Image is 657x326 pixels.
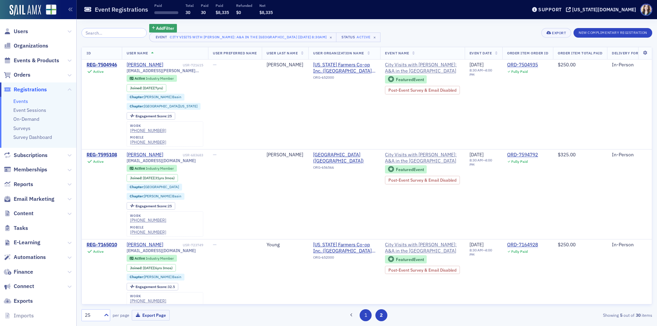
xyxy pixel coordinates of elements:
span: User Organization Name [313,51,364,55]
a: New Complimentary Registration [574,29,652,35]
button: StatusActive× [336,32,381,42]
span: Users [14,28,28,35]
a: [PHONE_NUMBER] [130,218,166,223]
span: Add Filter [156,25,174,31]
span: Tasks [14,224,28,232]
a: Chapter:[PERSON_NAME] Basin [130,95,181,99]
div: Active [93,69,104,74]
time: 4:00 PM [469,248,492,257]
div: [PHONE_NUMBER] [130,230,166,235]
div: Post-Event Survey [385,176,460,184]
a: Active Industry Member [130,256,174,261]
span: Imports [14,312,34,320]
a: Tasks [4,224,28,232]
a: City Visits with [PERSON_NAME]: A&A in the [GEOGRAPHIC_DATA] [385,152,460,164]
span: Engagement Score : [136,284,168,289]
div: mobile [130,225,166,230]
input: Search… [81,28,147,38]
a: Survey Dashboard [13,134,52,140]
div: ORG-652000 [313,255,375,262]
p: Total [185,3,194,8]
p: Paid [154,3,178,8]
a: REG-7504946 [87,62,117,68]
a: City Visits with [PERSON_NAME]: A&A in the [GEOGRAPHIC_DATA] [385,242,460,254]
div: ORG-656566 [313,165,375,172]
div: REG-7595108 [87,152,117,158]
button: [US_STATE][DOMAIN_NAME] [566,7,639,12]
span: User Preferred Name [213,51,257,55]
a: ORD-7504935 [507,62,538,68]
img: SailAMX [46,4,56,15]
span: Chapter : [130,194,144,198]
div: Chapter: [127,103,201,110]
span: Registrations [14,86,47,93]
a: Subscriptions [4,152,48,159]
div: Joined: 1994-04-28 00:00:00 [127,174,178,182]
h1: Event Registrations [95,5,148,14]
span: Industry Member [146,76,174,81]
div: (7yrs) [143,86,163,90]
span: User Last Name [267,51,298,55]
span: Content [14,210,34,217]
span: Alabama Farmers Co-op Inc. (Decatur, AL) [313,242,375,254]
div: Chapter: [127,94,184,101]
a: [PERSON_NAME] [127,62,163,68]
img: SailAMX [10,5,41,16]
span: Event Name [385,51,409,55]
span: Alabama Farmers Co-op Inc. (Decatur, AL) [313,62,375,74]
time: 8:30 AM [469,68,483,73]
span: $8,335 [216,10,229,15]
span: Automations [14,253,46,261]
div: Active: Active: Industry Member [127,165,177,172]
a: City Visits with [PERSON_NAME]: A&A in the [GEOGRAPHIC_DATA] [385,62,460,74]
a: Organizations [4,42,48,50]
div: Event [154,35,169,39]
button: Export Page [132,310,170,321]
span: Industry Member [146,256,174,261]
span: [DATE] [469,242,484,248]
div: work [130,214,166,218]
span: [EMAIL_ADDRESS][PERSON_NAME][DOMAIN_NAME] [127,68,203,73]
time: 4:00 PM [469,158,492,167]
div: City Visits with [PERSON_NAME]: A&A in the [GEOGRAPHIC_DATA] [[DATE] 8:30am] [170,34,327,40]
span: Finance [14,268,33,276]
div: 25 [136,114,172,118]
span: Joined : [130,176,143,180]
div: Fully Paid [511,159,528,164]
span: Order Item Total Paid [558,51,602,55]
button: 1 [360,309,372,321]
a: Memberships [4,166,47,173]
a: [PHONE_NUMBER] [130,128,166,133]
a: [PERSON_NAME] [127,242,163,248]
div: Joined: 2019-05-07 00:00:00 [127,264,176,272]
a: Active Industry Member [130,76,174,81]
div: Fully Paid [511,69,528,74]
label: per page [113,312,129,318]
span: Organizations [14,42,48,50]
div: Engagement Score: 32.5 [127,283,178,290]
div: USR-721615 [165,63,204,67]
time: 4:00 PM [469,68,492,77]
span: Connect [14,283,34,290]
a: Chapter:[GEOGRAPHIC_DATA][US_STATE] [130,104,197,108]
span: 30 [201,10,206,15]
div: REG-7165010 [87,242,117,248]
div: Export [552,31,566,35]
span: × [328,34,334,40]
div: Engagement Score: 25 [127,112,175,120]
a: ORD-7164928 [507,242,538,248]
span: E-Learning [14,239,40,246]
div: Active: Active: Industry Member [127,75,177,82]
a: Orders [4,71,30,79]
a: Chapter:[GEOGRAPHIC_DATA] [130,185,179,189]
a: [PHONE_NUMBER] [130,140,166,145]
a: Reports [4,181,33,188]
a: Email Marketing [4,195,54,203]
span: [DATE] [143,175,154,180]
div: (31yrs 3mos) [143,176,175,180]
a: Events & Products [4,57,59,64]
span: ID [87,51,91,55]
a: Content [4,210,34,217]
